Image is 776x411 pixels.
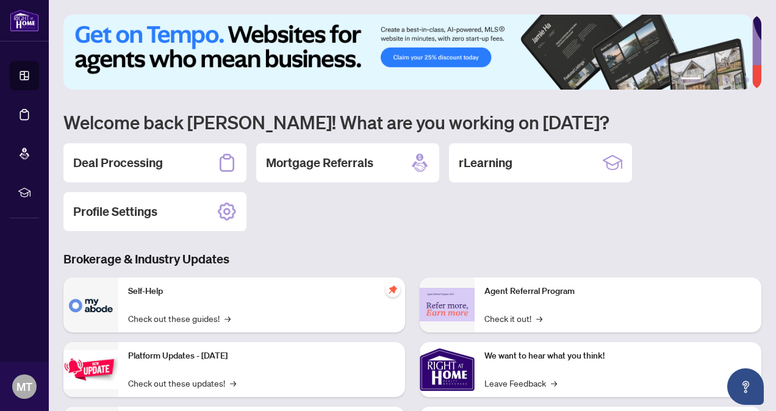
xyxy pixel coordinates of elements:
button: 6 [744,77,749,82]
span: pushpin [386,282,400,297]
a: Check it out!→ [484,312,542,325]
span: → [225,312,231,325]
img: Agent Referral Program [420,288,475,321]
p: Platform Updates - [DATE] [128,349,395,363]
span: → [536,312,542,325]
h2: Profile Settings [73,203,157,220]
p: We want to hear what you think! [484,349,752,363]
button: Open asap [727,368,764,405]
button: 1 [681,77,700,82]
h2: Mortgage Referrals [266,154,373,171]
button: 4 [725,77,730,82]
a: Check out these updates!→ [128,376,236,390]
img: Self-Help [63,277,118,332]
p: Agent Referral Program [484,285,752,298]
h2: Deal Processing [73,154,163,171]
span: → [551,376,557,390]
button: 2 [705,77,710,82]
button: 3 [715,77,720,82]
span: MT [16,378,32,395]
a: Leave Feedback→ [484,376,557,390]
button: 5 [735,77,739,82]
h3: Brokerage & Industry Updates [63,251,761,268]
img: logo [10,9,39,32]
span: → [230,376,236,390]
h1: Welcome back [PERSON_NAME]! What are you working on [DATE]? [63,110,761,134]
img: Slide 0 [63,15,752,90]
img: Platform Updates - July 21, 2025 [63,350,118,388]
img: We want to hear what you think! [420,342,475,397]
p: Self-Help [128,285,395,298]
a: Check out these guides!→ [128,312,231,325]
h2: rLearning [459,154,512,171]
